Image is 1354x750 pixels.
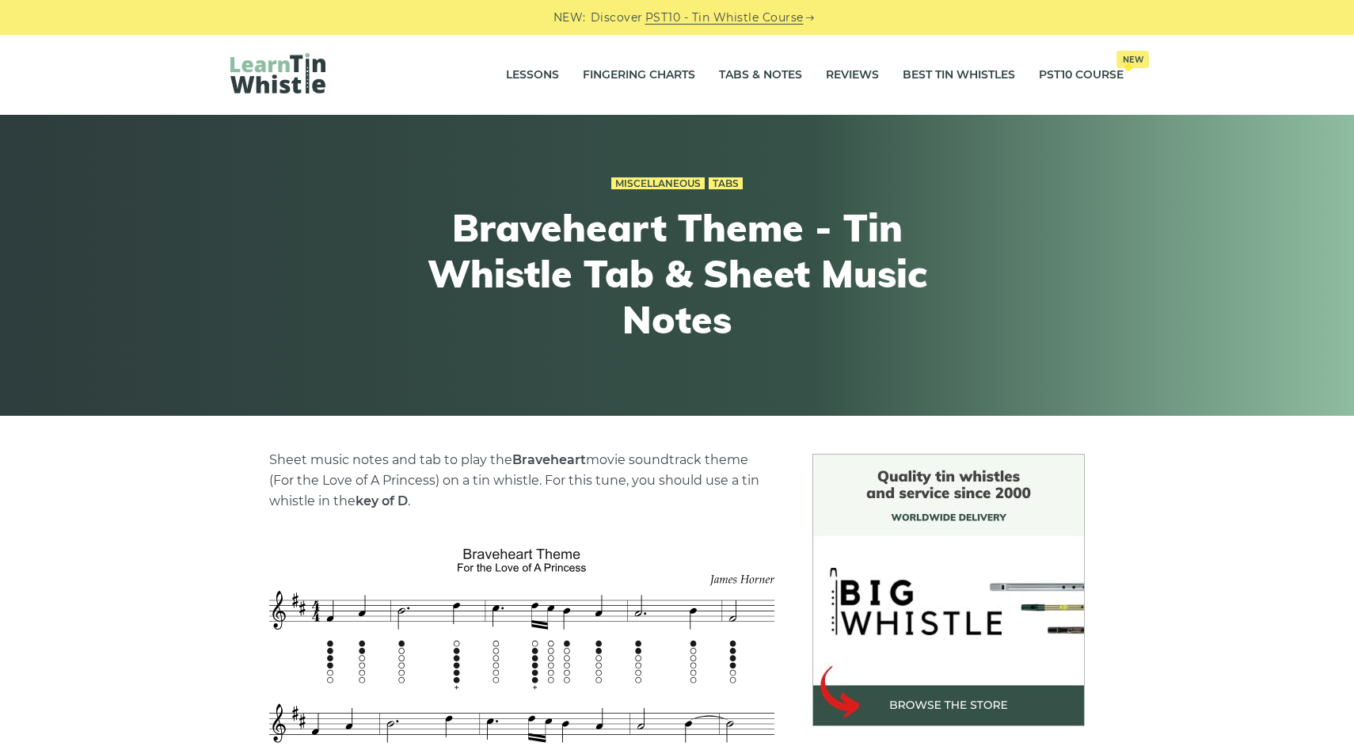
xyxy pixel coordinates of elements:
[269,450,774,512] p: Sheet music notes and tab to play the movie soundtrack theme (For the Love of A Princess) on a ti...
[356,493,408,508] strong: key of D
[709,177,743,190] a: Tabs
[512,452,586,467] strong: Braveheart
[230,53,325,93] img: LearnTinWhistle.com
[719,55,802,95] a: Tabs & Notes
[386,205,968,342] h1: Braveheart Theme - Tin Whistle Tab & Sheet Music Notes
[1116,51,1149,68] span: New
[1039,55,1124,95] a: PST10 CourseNew
[903,55,1015,95] a: Best Tin Whistles
[812,454,1085,726] img: BigWhistle Tin Whistle Store
[506,55,559,95] a: Lessons
[583,55,695,95] a: Fingering Charts
[826,55,879,95] a: Reviews
[611,177,705,190] a: Miscellaneous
